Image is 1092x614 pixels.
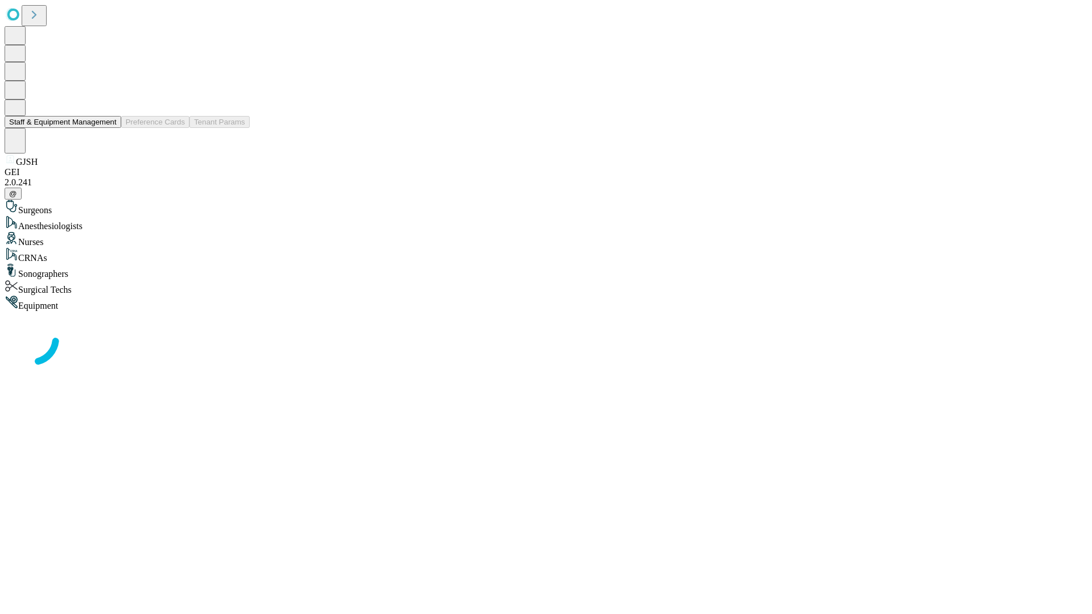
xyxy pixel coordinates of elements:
[5,116,121,128] button: Staff & Equipment Management
[5,200,1087,215] div: Surgeons
[5,177,1087,188] div: 2.0.241
[16,157,38,167] span: GJSH
[5,279,1087,295] div: Surgical Techs
[5,215,1087,231] div: Anesthesiologists
[5,231,1087,247] div: Nurses
[5,188,22,200] button: @
[5,167,1087,177] div: GEI
[189,116,250,128] button: Tenant Params
[5,247,1087,263] div: CRNAs
[121,116,189,128] button: Preference Cards
[9,189,17,198] span: @
[5,295,1087,311] div: Equipment
[5,263,1087,279] div: Sonographers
